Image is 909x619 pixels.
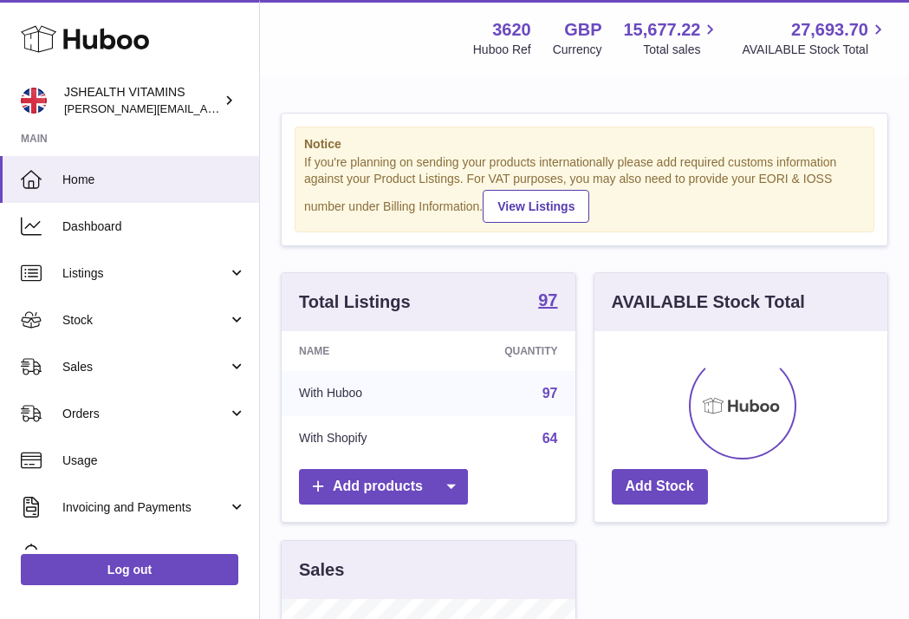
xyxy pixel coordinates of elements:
div: If you're planning on sending your products internationally please add required customs informati... [304,154,865,222]
td: With Shopify [282,416,440,461]
th: Quantity [440,331,575,371]
a: Log out [21,554,238,585]
h3: AVAILABLE Stock Total [612,290,805,314]
a: View Listings [483,190,589,223]
strong: GBP [564,18,601,42]
a: 27,693.70 AVAILABLE Stock Total [742,18,888,58]
a: 97 [538,291,557,312]
td: With Huboo [282,371,440,416]
span: Sales [62,359,228,375]
div: Currency [553,42,602,58]
span: [PERSON_NAME][EMAIL_ADDRESS][DOMAIN_NAME] [64,101,347,115]
strong: Notice [304,136,865,153]
h3: Sales [299,558,344,582]
span: 27,693.70 [791,18,868,42]
th: Name [282,331,440,371]
a: Add Stock [612,469,708,505]
span: Orders [62,406,228,422]
a: 97 [542,386,558,401]
span: 15,677.22 [623,18,700,42]
span: Usage [62,453,246,469]
span: Dashboard [62,218,246,235]
strong: 97 [538,291,557,309]
a: Add products [299,469,468,505]
span: AVAILABLE Stock Total [742,42,888,58]
h3: Total Listings [299,290,411,314]
span: Total sales [643,42,720,58]
span: Home [62,172,246,188]
span: Cases [62,546,246,563]
div: JSHEALTH VITAMINS [64,84,220,117]
a: 64 [542,431,558,446]
strong: 3620 [492,18,531,42]
span: Listings [62,265,228,282]
span: Stock [62,312,228,329]
span: Invoicing and Payments [62,499,228,516]
div: Huboo Ref [473,42,531,58]
img: francesca@jshealthvitamins.com [21,88,47,114]
a: 15,677.22 Total sales [623,18,720,58]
